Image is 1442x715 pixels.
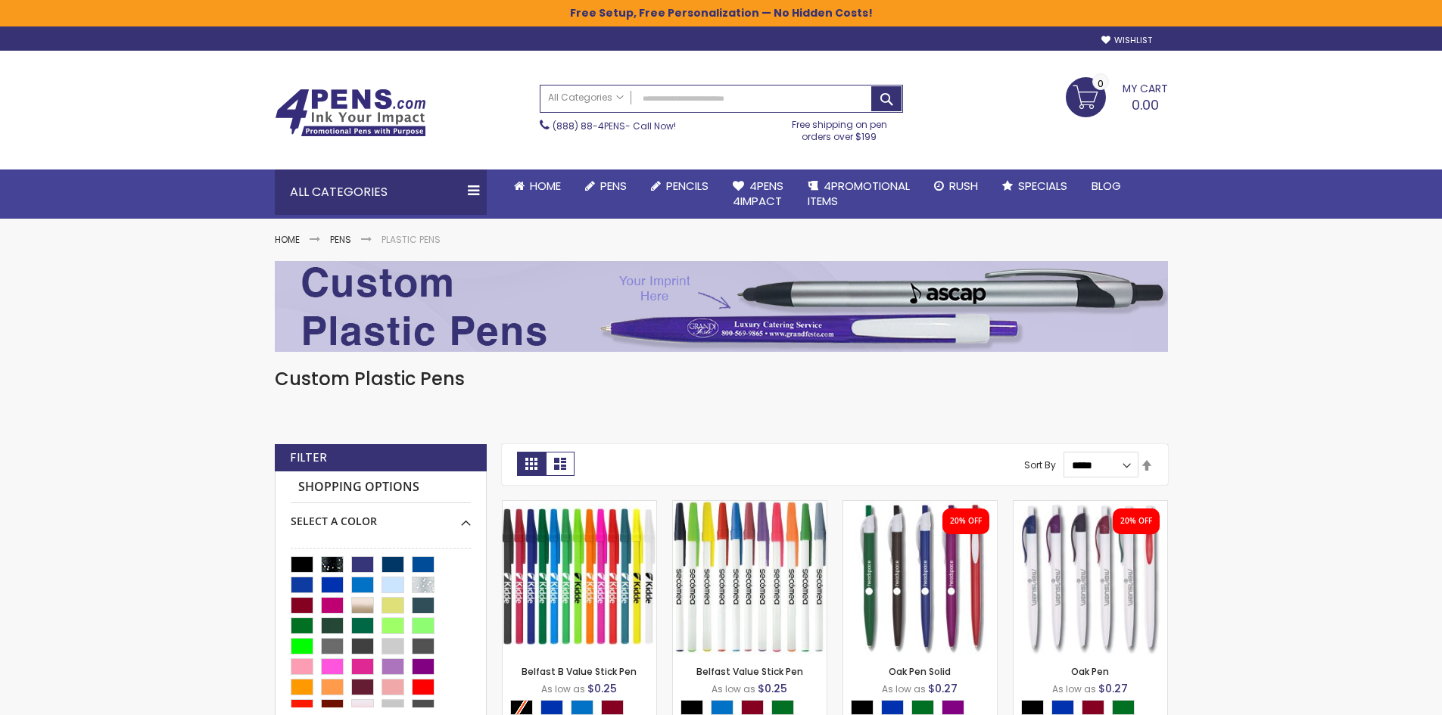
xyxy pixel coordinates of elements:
div: Burgundy [601,700,624,715]
span: - Call Now! [553,120,676,132]
span: As low as [541,682,585,695]
a: Pencils [639,169,721,203]
strong: Shopping Options [291,471,471,504]
span: $0.27 [1098,681,1128,696]
a: Oak Pen Solid [843,500,997,513]
img: Belfast Value Stick Pen [673,501,827,654]
div: Free shipping on pen orders over $199 [776,113,903,143]
img: 4Pens Custom Pens and Promotional Products [275,89,426,137]
span: Home [530,178,561,194]
a: Home [275,233,300,246]
span: Specials [1018,178,1067,194]
a: Rush [922,169,990,203]
span: Blog [1092,178,1121,194]
span: $0.25 [758,681,787,696]
div: Green [771,700,794,715]
span: As low as [882,682,926,695]
div: Select A Color [291,503,471,529]
span: As low as [1052,682,1096,695]
div: Green [1112,700,1135,715]
a: Belfast Value Stick Pen [696,665,803,678]
span: 0 [1098,76,1104,91]
span: 4PROMOTIONAL ITEMS [808,178,910,209]
div: 20% OFF [1120,516,1152,527]
label: Sort By [1024,459,1056,471]
a: Home [502,169,573,203]
div: Blue Light [571,700,593,715]
a: Specials [990,169,1079,203]
a: Belfast B Value Stick Pen [522,665,637,678]
span: Pens [600,178,627,194]
div: Green [911,700,934,715]
a: Belfast B Value Stick Pen [503,500,656,513]
a: Oak Pen Solid [889,665,951,678]
span: $0.27 [928,681,958,696]
a: All Categories [540,85,631,110]
div: Black [1021,700,1044,715]
div: Burgundy [741,700,764,715]
div: Blue [881,700,904,715]
span: $0.25 [587,681,617,696]
a: Pens [330,233,351,246]
span: All Categories [548,92,624,104]
img: Oak Pen Solid [843,501,997,654]
strong: Grid [517,452,546,476]
a: Blog [1079,169,1133,203]
span: As low as [712,682,755,695]
span: 4Pens 4impact [733,178,783,209]
div: All Categories [275,169,487,215]
a: Oak Pen [1014,500,1167,513]
div: Black [851,700,874,715]
div: Purple [942,700,964,715]
a: 4PROMOTIONALITEMS [796,169,922,219]
span: Pencils [666,178,709,194]
div: Black [681,700,703,715]
img: Oak Pen [1014,501,1167,654]
a: Wishlist [1101,35,1152,46]
img: Belfast B Value Stick Pen [503,501,656,654]
div: Blue Light [711,700,733,715]
a: Oak Pen [1071,665,1109,678]
a: Belfast Value Stick Pen [673,500,827,513]
div: Blue [1051,700,1074,715]
img: Plastic Pens [275,261,1168,352]
div: Blue [540,700,563,715]
strong: Plastic Pens [382,233,441,246]
h1: Custom Plastic Pens [275,367,1168,391]
div: 20% OFF [950,516,982,527]
a: 0.00 0 [1066,77,1168,115]
a: 4Pens4impact [721,169,796,219]
span: 0.00 [1132,95,1159,114]
strong: Filter [290,449,327,466]
a: (888) 88-4PENS [553,120,625,132]
div: Burgundy [1082,700,1104,715]
a: Pens [573,169,639,203]
span: Rush [949,178,978,194]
